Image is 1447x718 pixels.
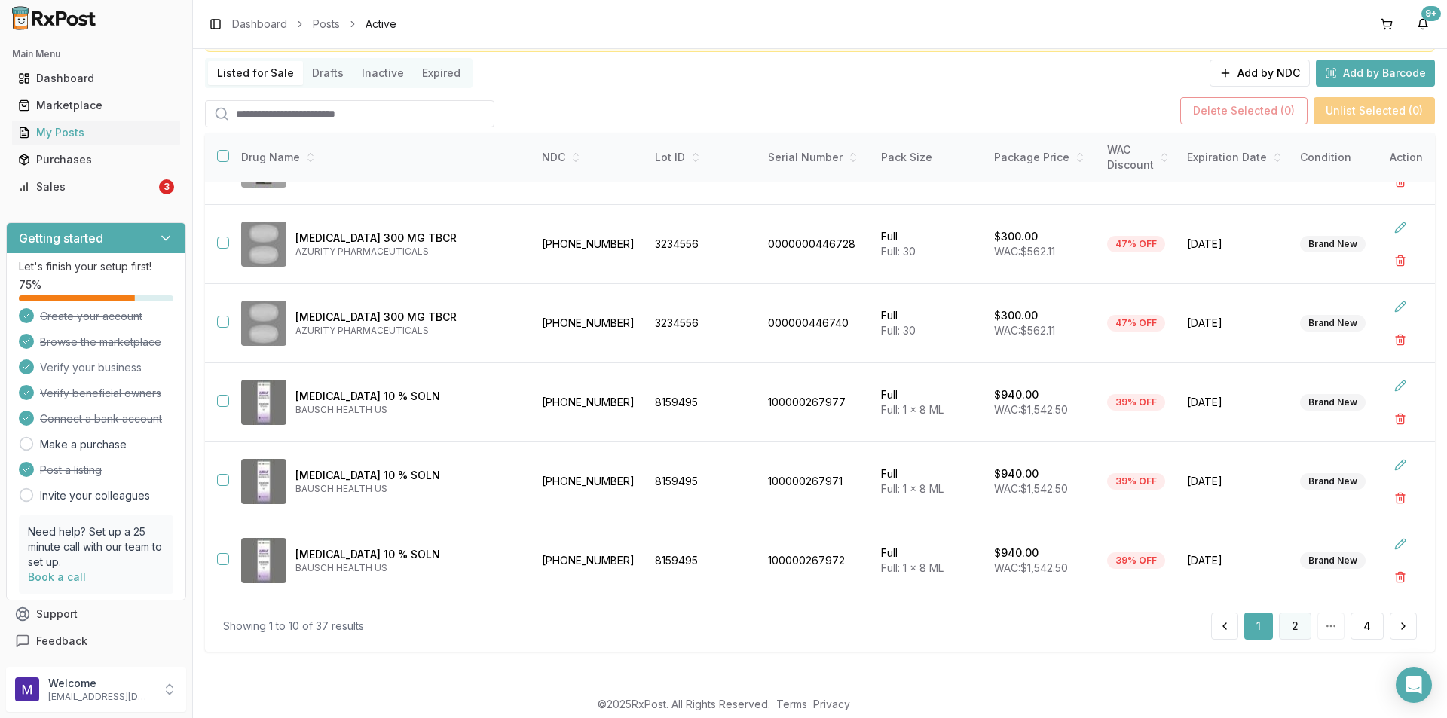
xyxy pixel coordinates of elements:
div: Sales [18,179,156,194]
span: WAC: $562.11 [994,245,1055,258]
p: BAUSCH HEALTH US [295,483,521,495]
button: 1 [1244,613,1273,640]
td: Full [872,363,985,442]
p: [MEDICAL_DATA] 300 MG TBCR [295,231,521,246]
h2: Main Menu [12,48,180,60]
div: Dashboard [18,71,174,86]
div: Drug Name [241,150,521,165]
button: My Posts [6,121,186,145]
span: Verify beneficial owners [40,386,161,401]
div: 47% OFF [1107,315,1165,332]
span: Full: 30 [881,245,916,258]
img: Jublia 10 % SOLN [241,538,286,583]
p: Need help? Set up a 25 minute call with our team to set up. [28,524,164,570]
div: Brand New [1300,315,1366,332]
div: 3 [159,179,174,194]
button: Support [6,600,186,628]
div: NDC [542,150,637,165]
button: 2 [1279,613,1311,640]
button: Edit [1387,214,1414,241]
div: Marketplace [18,98,174,113]
h3: Getting started [19,229,103,247]
td: Full [872,205,985,284]
button: Add by NDC [1210,60,1310,87]
a: Sales3 [12,173,180,200]
td: 0000000446728 [759,205,872,284]
div: WAC Discount [1107,142,1169,173]
div: Lot ID [655,150,750,165]
div: Showing 1 to 10 of 37 results [223,619,364,634]
div: Expiration Date [1187,150,1282,165]
td: 8159495 [646,442,759,521]
button: Purchases [6,148,186,172]
p: [MEDICAL_DATA] 10 % SOLN [295,389,521,404]
span: WAC: $1,542.50 [994,482,1068,495]
td: [PHONE_NUMBER] [533,442,646,521]
div: Package Price [994,150,1089,165]
p: $940.00 [994,387,1039,402]
button: Edit [1387,372,1414,399]
td: 3234556 [646,284,759,363]
span: Full: 30 [881,324,916,337]
th: Action [1378,133,1435,182]
button: Delete [1387,326,1414,353]
img: Horizant 300 MG TBCR [241,301,286,346]
p: $300.00 [994,229,1038,244]
span: Post a listing [40,463,102,478]
p: BAUSCH HEALTH US [295,404,521,416]
button: Dashboard [6,66,186,90]
button: Feedback [6,628,186,655]
img: Jublia 10 % SOLN [241,459,286,504]
div: Purchases [18,152,174,167]
img: Horizant 300 MG TBCR [241,222,286,267]
button: Edit [1387,293,1414,320]
div: Brand New [1300,394,1366,411]
div: 39% OFF [1107,394,1165,411]
a: Privacy [813,698,850,710]
p: $940.00 [994,466,1039,481]
button: Delete [1387,564,1414,591]
td: 8159495 [646,521,759,600]
button: Expired [413,61,470,85]
span: WAC: $1,542.50 [994,403,1068,416]
span: Feedback [36,634,87,649]
a: Marketplace [12,92,180,119]
p: [MEDICAL_DATA] 10 % SOLN [295,468,521,483]
td: [PHONE_NUMBER] [533,521,646,600]
td: 3234556 [646,205,759,284]
div: Open Intercom Messenger [1396,667,1432,703]
p: [MEDICAL_DATA] 300 MG TBCR [295,310,521,325]
td: 100000267971 [759,442,872,521]
a: Book a call [28,570,86,583]
td: 000000446740 [759,284,872,363]
span: Full: 1 x 8 ML [881,403,944,416]
p: $300.00 [994,308,1038,323]
p: AZURITY PHARMACEUTICALS [295,325,521,337]
button: Edit [1387,451,1414,478]
th: Condition [1291,133,1404,182]
a: Purchases [12,146,180,173]
span: Create your account [40,309,142,324]
p: AZURITY PHARMACEUTICALS [295,246,521,258]
span: [DATE] [1187,316,1282,331]
td: [PHONE_NUMBER] [533,205,646,284]
img: RxPost Logo [6,6,102,30]
span: 75 % [19,277,41,292]
td: [PHONE_NUMBER] [533,363,646,442]
td: 100000267972 [759,521,872,600]
button: 4 [1351,613,1384,640]
button: Add by Barcode [1316,60,1435,87]
a: Dashboard [12,65,180,92]
button: Listed for Sale [208,61,303,85]
th: Pack Size [872,133,985,182]
td: Full [872,284,985,363]
button: Marketplace [6,93,186,118]
nav: breadcrumb [232,17,396,32]
a: Invite your colleagues [40,488,150,503]
button: 9+ [1411,12,1435,36]
td: Full [872,442,985,521]
span: Browse the marketplace [40,335,161,350]
div: 47% OFF [1107,236,1165,252]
